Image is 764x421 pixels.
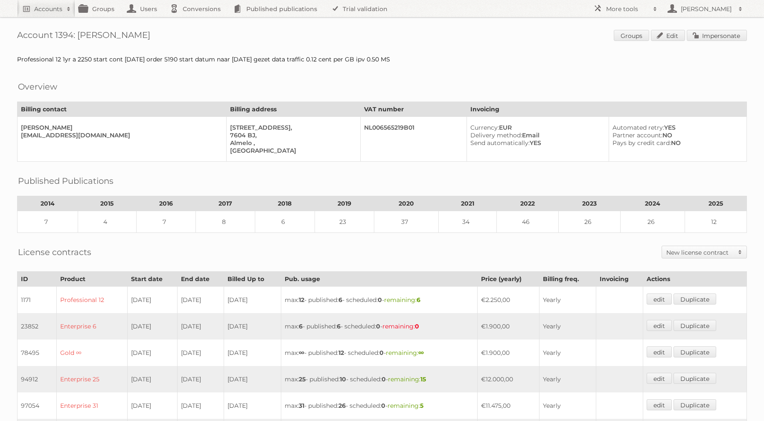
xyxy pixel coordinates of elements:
[470,124,602,131] div: EUR
[18,174,114,187] h2: Published Publications
[56,340,127,366] td: Gold ∞
[612,139,740,147] div: NO
[478,340,539,366] td: €1.900,00
[417,296,420,304] strong: 6
[178,366,224,392] td: [DATE]
[56,287,127,314] td: Professional 12
[674,293,716,305] a: Duplicate
[382,322,419,330] span: remaining:
[17,55,747,63] div: Professional 12 1yr a 2250 start cont [DATE] order 5190 start datum naar [DATE] gezet data traffi...
[255,196,315,211] th: 2018
[360,117,467,162] td: NL006565219B01
[612,131,662,139] span: Partner account:
[281,392,478,419] td: max: - published: - scheduled: -
[178,340,224,366] td: [DATE]
[647,373,672,384] a: edit
[299,375,306,383] strong: 25
[539,392,596,419] td: Yearly
[127,313,178,340] td: [DATE]
[17,211,78,233] td: 7
[299,322,303,330] strong: 6
[470,131,522,139] span: Delivery method:
[299,402,304,409] strong: 31
[224,313,281,340] td: [DATE]
[17,272,57,287] th: ID
[478,287,539,314] td: €2.250,00
[687,30,747,41] a: Impersonate
[338,349,344,357] strong: 12
[606,5,649,13] h2: More tools
[195,196,255,211] th: 2017
[420,375,426,383] strong: 15
[539,366,596,392] td: Yearly
[224,366,281,392] td: [DATE]
[178,392,224,419] td: [DATE]
[255,211,315,233] td: 6
[230,147,353,154] div: [GEOGRAPHIC_DATA]
[56,366,127,392] td: Enterprise 25
[338,296,342,304] strong: 6
[56,272,127,287] th: Product
[315,196,374,211] th: 2019
[662,246,747,258] a: New license contract
[388,402,423,409] span: remaining:
[415,322,419,330] strong: 0
[647,293,672,305] a: edit
[376,322,380,330] strong: 0
[127,392,178,419] td: [DATE]
[478,392,539,419] td: €11.475,00
[56,313,127,340] td: Enterprise 6
[224,392,281,419] td: [DATE]
[674,346,716,357] a: Duplicate
[299,296,304,304] strong: 12
[17,366,57,392] td: 94912
[299,349,304,357] strong: ∞
[178,313,224,340] td: [DATE]
[281,272,478,287] th: Pub. usage
[136,196,195,211] th: 2016
[18,246,91,258] h2: License contracts
[612,139,671,147] span: Pays by credit card:
[17,30,747,43] h1: Account 1394: [PERSON_NAME]
[386,349,424,357] span: remaining:
[438,196,496,211] th: 2021
[470,139,602,147] div: YES
[612,124,664,131] span: Automated retry:
[497,211,559,233] td: 46
[382,375,386,383] strong: 0
[470,139,530,147] span: Send automatically:
[685,211,747,233] td: 12
[227,102,361,117] th: Billing address
[647,346,672,357] a: edit
[478,366,539,392] td: €12.000,00
[127,340,178,366] td: [DATE]
[647,320,672,331] a: edit
[470,131,602,139] div: Email
[17,392,57,419] td: 97054
[596,272,643,287] th: Invoicing
[374,211,438,233] td: 37
[337,322,341,330] strong: 6
[230,139,353,147] div: Almelo ,
[230,124,353,131] div: [STREET_ADDRESS],
[666,248,734,257] h2: New license contract
[674,320,716,331] a: Duplicate
[388,375,426,383] span: remaining:
[17,287,57,314] td: 1171
[224,272,281,287] th: Billed Up to
[478,272,539,287] th: Price (yearly)
[56,392,127,419] td: Enterprise 31
[420,402,423,409] strong: 5
[17,340,57,366] td: 78495
[497,196,559,211] th: 2022
[559,196,621,211] th: 2023
[614,30,649,41] a: Groups
[674,399,716,410] a: Duplicate
[78,196,136,211] th: 2015
[281,313,478,340] td: max: - published: - scheduled: -
[340,375,346,383] strong: 10
[438,211,496,233] td: 34
[281,287,478,314] td: max: - published: - scheduled: -
[224,287,281,314] td: [DATE]
[17,102,227,117] th: Billing contact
